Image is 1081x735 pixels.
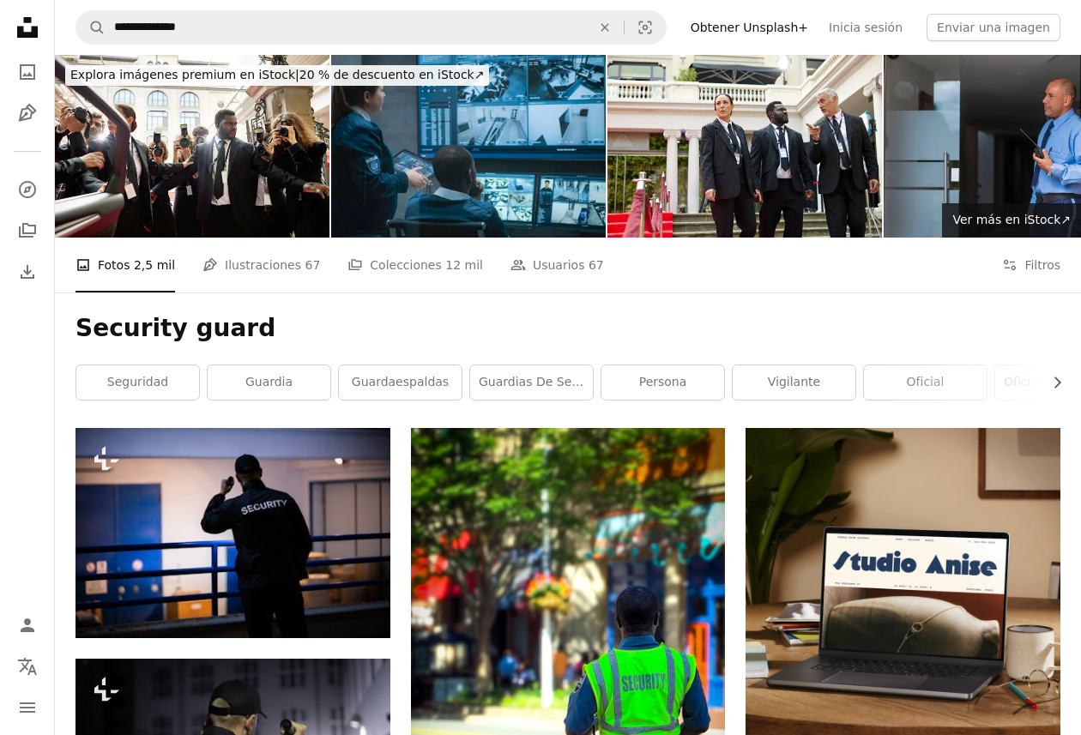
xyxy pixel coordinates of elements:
a: Usuarios 67 [510,238,604,292]
button: Menú [10,690,45,725]
a: Inicia sesión [818,14,913,41]
button: Filtros [1002,238,1060,292]
img: Guardia de seguridad caminando por el perímetro del edificio con linterna por la noche [75,428,390,638]
a: oficial [864,365,987,400]
a: Ilustraciones [10,96,45,130]
img: Personal de seguridad gestionando a los medios de comunicación en un evento de celebridades [55,55,329,238]
a: Explora imágenes premium en iStock|20 % de descuento en iStock↗ [55,55,499,96]
span: Explora imágenes premium en iStock | [70,68,299,81]
a: Guardia de seguridad caminando por el perímetro del edificio con linterna por la noche [75,525,390,540]
a: Colecciones [10,214,45,248]
button: Buscar en Unsplash [76,11,106,44]
a: guardia [208,365,330,400]
h1: Security guard [75,313,1060,344]
a: vigilante [733,365,855,400]
a: Ilustraciones 67 [202,238,320,292]
a: guardaespaldas [339,365,462,400]
a: Iniciar sesión / Registrarse [10,608,45,642]
a: Historial de descargas [10,255,45,289]
a: Inicio — Unsplash [10,10,45,48]
span: 20 % de descuento en iStock ↗ [70,68,484,81]
a: Fotos [10,55,45,89]
button: Idioma [10,649,45,684]
button: desplazar lista a la derecha [1042,365,1060,400]
a: Ver más en iStock↗ [942,203,1081,238]
a: Colecciones 12 mil [347,238,483,292]
span: 67 [589,256,604,274]
img: Los operadores de CCTV multiétnicos controlan las cámaras de seguridad en computadoras y tabletas [331,55,606,238]
a: seguridad [76,365,199,400]
button: Enviar una imagen [927,14,1060,41]
img: El equipo de seguridad recorre el área del evento antes de la llegada de los invitados [607,55,882,238]
span: Ver más en iStock ↗ [952,213,1071,226]
span: 67 [305,256,320,274]
a: Guardias de seguridad [470,365,593,400]
a: Explorar [10,172,45,207]
button: Búsqueda visual [625,11,666,44]
a: persona [601,365,724,400]
a: Hombre en chaqueta verde y azul caminando en la calle durante el día [411,684,726,699]
span: 12 mil [445,256,483,274]
a: Obtener Unsplash+ [680,14,818,41]
form: Encuentra imágenes en todo el sitio [75,10,667,45]
button: Borrar [586,11,624,44]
